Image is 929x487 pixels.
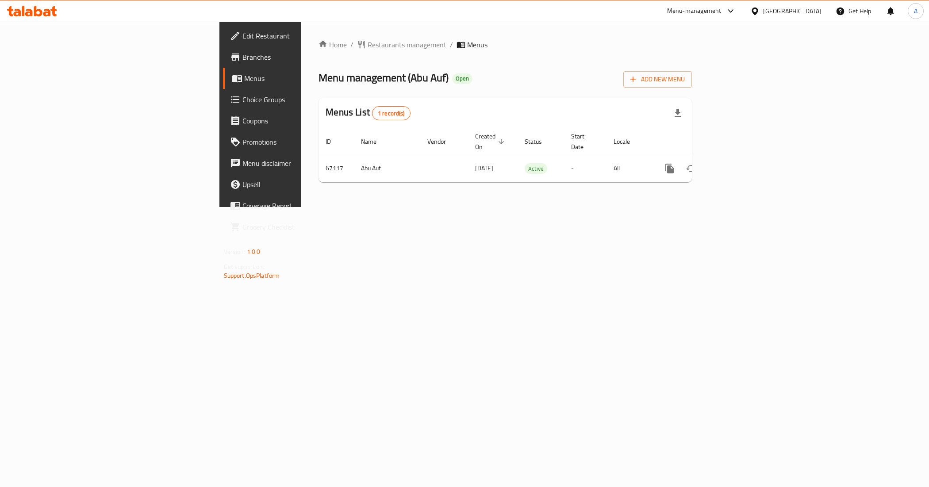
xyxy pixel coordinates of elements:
table: enhanced table [319,128,751,182]
span: Active [525,164,547,174]
a: Choice Groups [223,89,375,110]
div: [GEOGRAPHIC_DATA] [763,6,822,16]
button: Change Status [680,158,702,179]
span: Menus [244,73,368,84]
div: Active [525,163,547,174]
span: Add New Menu [630,74,685,85]
a: Grocery Checklist [223,216,375,238]
a: Restaurants management [357,39,446,50]
span: Grocery Checklist [242,222,368,232]
td: All [607,155,652,182]
span: Start Date [571,131,596,152]
div: Open [452,73,472,84]
a: Upsell [223,174,375,195]
a: Promotions [223,131,375,153]
span: 1 record(s) [372,109,410,118]
span: [DATE] [475,162,493,174]
span: Locale [614,136,641,147]
a: Support.OpsPlatform [224,270,280,281]
span: Choice Groups [242,94,368,105]
th: Actions [652,128,751,155]
button: more [659,158,680,179]
h2: Menus List [326,106,410,120]
span: ID [326,136,342,147]
span: A [914,6,917,16]
a: Menu disclaimer [223,153,375,174]
span: Coverage Report [242,200,368,211]
td: Abu Auf [354,155,420,182]
span: Coupons [242,115,368,126]
a: Coupons [223,110,375,131]
span: Branches [242,52,368,62]
span: Vendor [427,136,457,147]
span: Promotions [242,137,368,147]
span: Upsell [242,179,368,190]
span: Restaurants management [368,39,446,50]
a: Coverage Report [223,195,375,216]
span: Status [525,136,553,147]
nav: breadcrumb [319,39,692,50]
span: Menu disclaimer [242,158,368,169]
span: Menus [467,39,488,50]
a: Edit Restaurant [223,25,375,46]
td: - [564,155,607,182]
span: Version: [224,246,246,257]
span: 1.0.0 [247,246,261,257]
span: Menu management ( Abu Auf ) [319,68,449,88]
span: Name [361,136,388,147]
div: Menu-management [667,6,722,16]
button: Add New Menu [623,71,692,88]
div: Export file [667,103,688,124]
span: Edit Restaurant [242,31,368,41]
div: Total records count [372,106,411,120]
span: Get support on: [224,261,265,272]
span: Open [452,75,472,82]
li: / [450,39,453,50]
a: Branches [223,46,375,68]
a: Menus [223,68,375,89]
span: Created On [475,131,507,152]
